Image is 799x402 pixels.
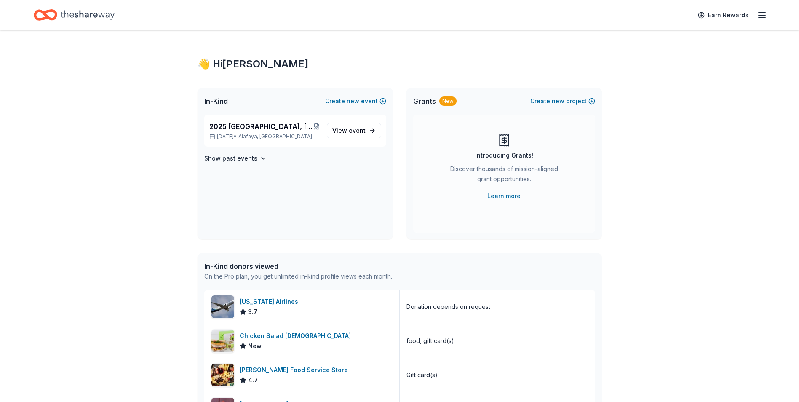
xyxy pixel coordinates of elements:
[325,96,386,106] button: Createnewevent
[447,164,561,188] div: Discover thousands of mission-aligned grant opportunities.
[693,8,754,23] a: Earn Rewards
[204,271,392,281] div: On the Pro plan, you get unlimited in-kind profile views each month.
[204,261,392,271] div: In-Kind donors viewed
[530,96,595,106] button: Createnewproject
[240,365,351,375] div: [PERSON_NAME] Food Service Store
[406,302,490,312] div: Donation depends on request
[327,123,381,138] a: View event
[248,307,257,317] span: 3.7
[238,133,312,140] span: Alafaya, [GEOGRAPHIC_DATA]
[332,126,366,136] span: View
[211,364,234,386] img: Image for Gordon Food Service Store
[248,341,262,351] span: New
[347,96,359,106] span: new
[349,127,366,134] span: event
[552,96,564,106] span: new
[198,57,602,71] div: 👋 Hi [PERSON_NAME]
[204,153,267,163] button: Show past events
[209,121,313,131] span: 2025 [GEOGRAPHIC_DATA], [GEOGRAPHIC_DATA] 449th Bomb Group WWII Reunion
[406,370,438,380] div: Gift card(s)
[204,96,228,106] span: In-Kind
[413,96,436,106] span: Grants
[248,375,258,385] span: 4.7
[487,191,521,201] a: Learn more
[475,150,533,161] div: Introducing Grants!
[240,297,302,307] div: [US_STATE] Airlines
[240,331,354,341] div: Chicken Salad [DEMOGRAPHIC_DATA]
[34,5,115,25] a: Home
[439,96,457,106] div: New
[204,153,257,163] h4: Show past events
[209,133,320,140] p: [DATE] •
[211,295,234,318] img: Image for Alaska Airlines
[211,330,234,352] img: Image for Chicken Salad Chick
[406,336,454,346] div: food, gift card(s)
